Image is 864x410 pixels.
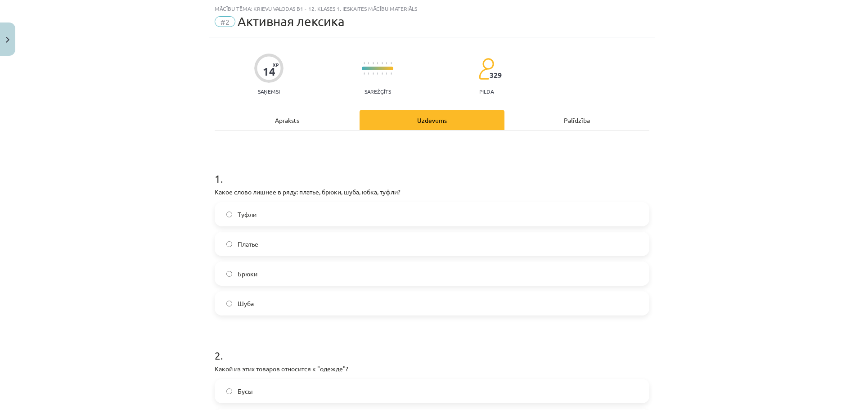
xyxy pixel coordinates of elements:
img: icon-short-line-57e1e144782c952c97e751825c79c345078a6d821885a25fce030b3d8c18986b.svg [377,72,378,75]
span: Туфли [238,210,256,219]
h1: 1 . [215,157,649,185]
div: Uzdevums [360,110,504,130]
span: Брюки [238,269,257,279]
input: Бусы [226,388,232,394]
span: Бусы [238,387,253,396]
span: Активная лексика [238,14,345,29]
p: Sarežģīts [364,88,391,95]
div: Mācību tēma: Krievu valodas b1 - 12. klases 1. ieskaites mācību materiāls [215,5,649,12]
img: icon-short-line-57e1e144782c952c97e751825c79c345078a6d821885a25fce030b3d8c18986b.svg [386,62,387,64]
img: students-c634bb4e5e11cddfef0936a35e636f08e4e9abd3cc4e673bd6f9a4125e45ecb1.svg [478,58,494,80]
img: icon-short-line-57e1e144782c952c97e751825c79c345078a6d821885a25fce030b3d8c18986b.svg [386,72,387,75]
span: #2 [215,16,235,27]
div: Palīdzība [504,110,649,130]
span: Шуба [238,299,254,308]
p: pilda [479,88,494,95]
span: 329 [490,71,502,79]
h1: 2 . [215,333,649,361]
input: Платье [226,241,232,247]
img: icon-short-line-57e1e144782c952c97e751825c79c345078a6d821885a25fce030b3d8c18986b.svg [368,62,369,64]
img: icon-short-line-57e1e144782c952c97e751825c79c345078a6d821885a25fce030b3d8c18986b.svg [377,62,378,64]
p: Какое слово лишнее в ряду: платье, брюки, шуба, юбка, туфли? [215,187,649,197]
img: icon-short-line-57e1e144782c952c97e751825c79c345078a6d821885a25fce030b3d8c18986b.svg [391,72,391,75]
input: Брюки [226,271,232,277]
img: icon-short-line-57e1e144782c952c97e751825c79c345078a6d821885a25fce030b3d8c18986b.svg [368,72,369,75]
p: Какой из этих товаров относится к "одежде"? [215,364,649,374]
span: XP [273,62,279,67]
p: Saņemsi [254,88,283,95]
img: icon-close-lesson-0947bae3869378f0d4975bcd49f059093ad1ed9edebbc8119c70593378902aed.svg [6,37,9,43]
img: icon-short-line-57e1e144782c952c97e751825c79c345078a6d821885a25fce030b3d8c18986b.svg [391,62,391,64]
input: Туфли [226,212,232,217]
span: Платье [238,239,258,249]
div: 14 [263,65,275,78]
div: Apraksts [215,110,360,130]
input: Шуба [226,301,232,306]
